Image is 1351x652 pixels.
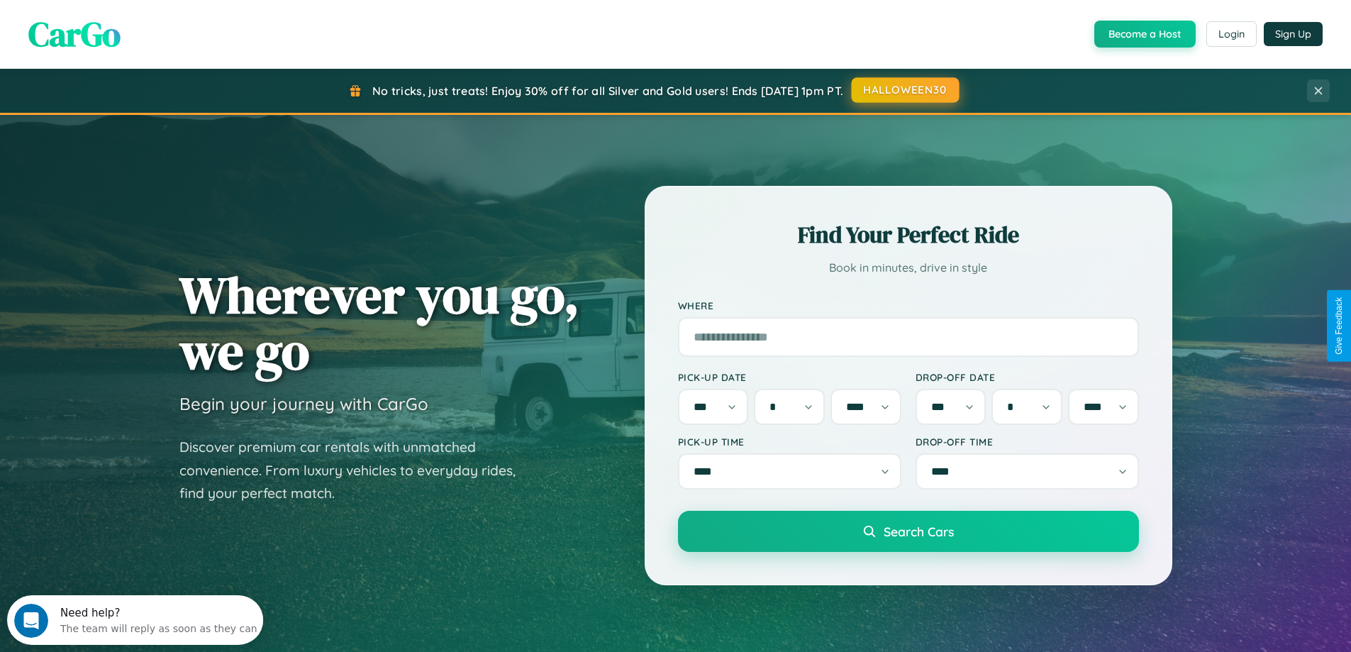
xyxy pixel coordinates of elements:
[53,12,250,23] div: Need help?
[678,258,1139,278] p: Book in minutes, drive in style
[179,436,534,505] p: Discover premium car rentals with unmatched convenience. From luxury vehicles to everyday rides, ...
[28,11,121,57] span: CarGo
[1334,297,1344,355] div: Give Feedback
[179,267,579,379] h1: Wherever you go, we go
[678,436,901,448] label: Pick-up Time
[884,524,954,539] span: Search Cars
[7,595,263,645] iframe: Intercom live chat discovery launcher
[53,23,250,38] div: The team will reply as soon as they can
[916,371,1139,383] label: Drop-off Date
[852,77,960,103] button: HALLOWEEN30
[678,299,1139,311] label: Where
[678,371,901,383] label: Pick-up Date
[1264,22,1323,46] button: Sign Up
[179,393,428,414] h3: Begin your journey with CarGo
[1206,21,1257,47] button: Login
[14,604,48,638] iframe: Intercom live chat
[916,436,1139,448] label: Drop-off Time
[678,511,1139,552] button: Search Cars
[372,84,843,98] span: No tricks, just treats! Enjoy 30% off for all Silver and Gold users! Ends [DATE] 1pm PT.
[678,219,1139,250] h2: Find Your Perfect Ride
[1094,21,1196,48] button: Become a Host
[6,6,264,45] div: Open Intercom Messenger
